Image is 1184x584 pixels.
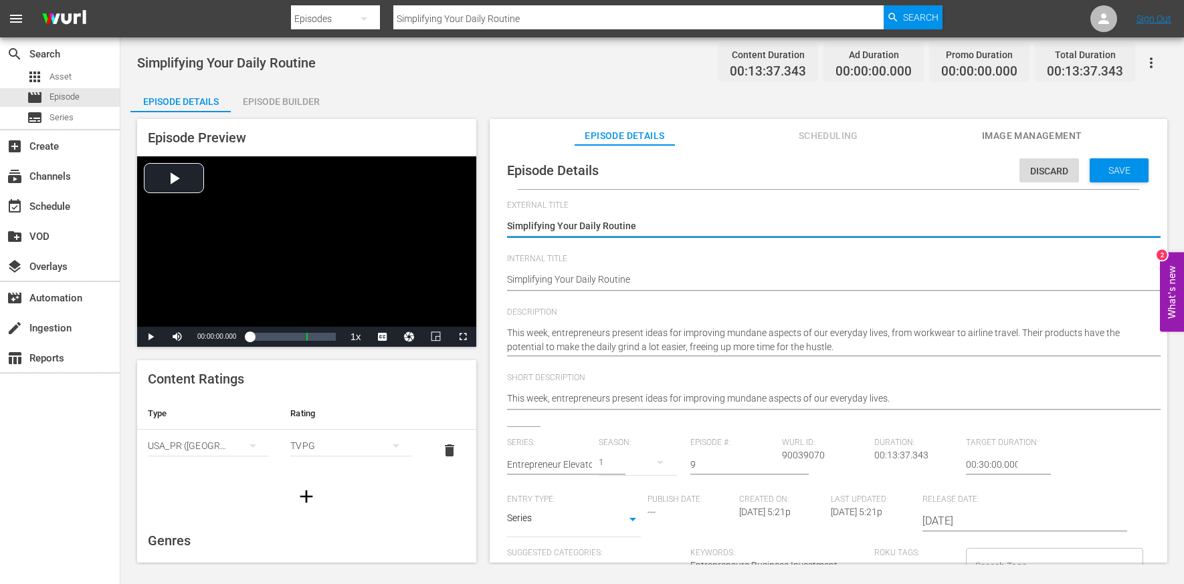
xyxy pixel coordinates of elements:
[7,320,23,336] span: Ingestion
[874,548,959,559] span: Roku Tags:
[922,494,1094,505] span: Release Date:
[575,128,675,144] span: Episode Details
[599,444,677,481] div: 1
[730,64,806,80] span: 00:13:37.343
[27,69,43,85] span: Asset
[1019,166,1079,176] span: Discard
[1160,253,1184,332] button: Open Feedback Widget
[137,327,164,347] button: Play
[507,373,1143,384] span: Short Description
[507,510,641,531] div: Series
[130,86,231,112] button: Episode Details
[231,86,331,112] button: Episode Builder
[831,506,882,517] span: [DATE] 5:21p
[507,494,641,505] span: Entry Type:
[7,168,23,184] span: Channels
[148,533,191,549] span: Genres
[941,64,1017,80] span: 00:00:00.000
[50,111,74,124] span: Series
[507,392,1143,408] textarea: This week, entrepreneurs present ideas for improving mundane aspects of our everyday lives.
[137,156,476,347] div: Video Player
[137,398,476,471] table: simple table
[369,327,396,347] button: Captions
[290,427,411,464] div: TVPG
[433,434,466,466] button: delete
[7,229,23,245] span: VOD
[1137,13,1171,24] a: Sign Out
[441,442,458,458] span: delete
[982,128,1082,144] span: Image Management
[903,5,939,29] span: Search
[250,333,335,341] div: Progress Bar
[739,494,824,505] span: Created On:
[137,55,316,71] span: Simplifying Your Daily Routine
[423,327,450,347] button: Picture-in-Picture
[782,438,867,448] span: Wurl ID:
[648,506,656,517] span: ---
[730,45,806,64] div: Content Duration
[342,327,369,347] button: Playback Rate
[164,327,191,347] button: Mute
[27,90,43,106] span: Episode
[507,438,592,448] span: Series:
[231,86,331,118] div: Episode Builder
[599,438,684,448] span: Season:
[450,327,476,347] button: Fullscreen
[835,64,912,80] span: 00:00:00.000
[27,110,43,126] span: Series
[7,138,23,154] span: Create
[7,290,23,306] span: Automation
[148,130,246,146] span: Episode Preview
[507,548,684,559] span: Suggested Categories:
[1019,158,1079,182] button: Discard
[1157,250,1167,261] div: 2
[1090,158,1149,182] button: Save
[50,90,80,104] span: Episode
[739,506,791,517] span: [DATE] 5:21p
[884,5,943,29] button: Search
[507,273,1143,289] textarea: Simplifying Your Daily Routine
[835,45,912,64] div: Ad Duration
[197,333,236,340] span: 00:00:00.000
[778,128,878,144] span: Scheduling
[148,427,269,464] div: USA_PR ([GEOGRAPHIC_DATA] ([GEOGRAPHIC_DATA]))
[396,327,423,347] button: Jump To Time
[280,398,422,430] th: Rating
[507,307,1143,318] span: Description
[50,70,72,84] span: Asset
[7,350,23,366] span: Reports
[874,450,928,460] span: 00:13:37.343
[831,494,916,505] span: Last Updated:
[32,3,96,35] img: ans4CAIJ8jUAAAAAAAAAAAAAAAAAAAAAAAAgQb4GAAAAAAAAAAAAAAAAAAAAAAAAJMjXAAAAAAAAAAAAAAAAAAAAAAAAgAT5G...
[941,45,1017,64] div: Promo Duration
[7,198,23,214] span: Schedule
[648,494,732,505] span: Publish Date:
[1098,165,1141,176] span: Save
[7,46,23,62] span: Search
[148,371,244,387] span: Content Ratings
[690,438,775,448] span: Episode #:
[507,326,1143,354] textarea: This week, entrepreneurs present ideas for improving mundane aspects of our everyday lives, from ...
[8,11,24,27] span: menu
[690,560,837,571] span: Entrepreneurs,Business,Investment
[782,450,825,460] span: 90039070
[507,200,1143,211] span: External Title
[966,438,1051,448] span: Target Duration:
[507,219,1143,235] textarea: Simplifying Your Daily Routine
[1047,45,1123,64] div: Total Duration
[874,438,959,448] span: Duration:
[137,398,280,430] th: Type
[1047,64,1123,80] span: 00:13:37.343
[130,86,231,118] div: Episode Details
[507,254,1143,265] span: Internal Title
[690,548,868,559] span: Keywords:
[507,162,599,178] span: Episode Details
[7,259,23,275] span: Overlays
